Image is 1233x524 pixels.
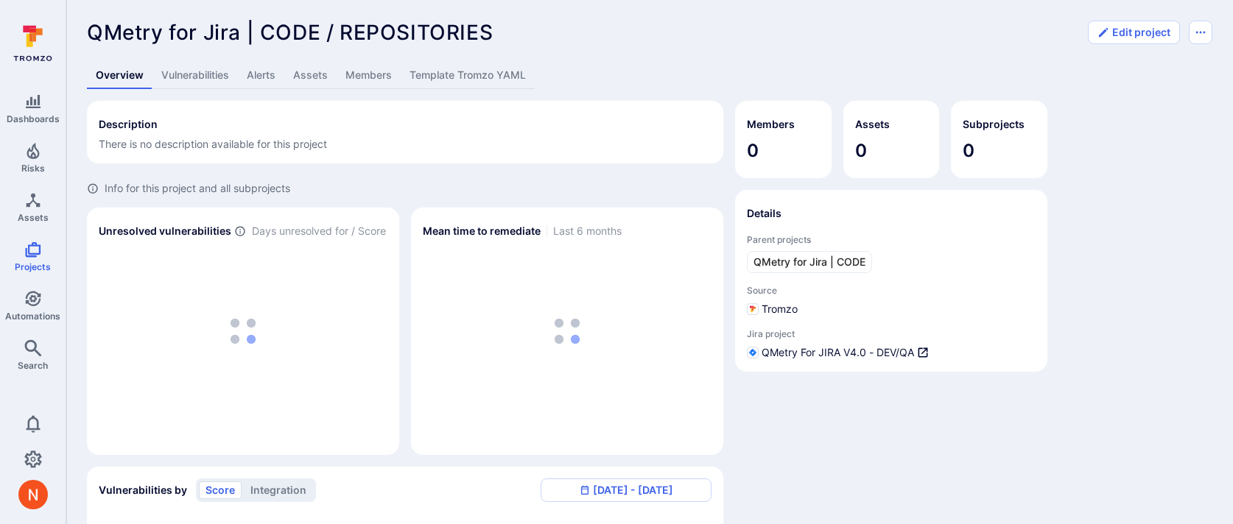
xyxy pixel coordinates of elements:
span: Info for this project and all subprojects [105,181,290,196]
span: Tromzo [762,302,798,316]
a: Alerts [238,62,284,89]
span: QMetry For JIRA V4.0 - DEV/QA [762,345,914,360]
span: Projects [15,261,51,272]
h2: Assets [855,117,890,132]
button: [DATE] - [DATE] [541,478,712,502]
div: Collapse description [87,101,723,163]
span: Assets [18,212,49,223]
h2: Unresolved vulnerabilities [99,224,231,238]
span: Source [747,285,1036,296]
a: QMetry for Jira | CODE [747,251,872,273]
a: QMetry For JIRA V4.0 - DEV/QA [762,345,929,360]
button: Options menu [1189,21,1212,44]
span: QMetry for Jira | CODE [753,255,865,269]
h2: Subprojects [963,117,1025,132]
span: Number of vulnerabilities in status ‘Open’ ‘Triaged’ and ‘In process’ divided by score and scanne... [234,224,246,239]
a: Vulnerabilities [152,62,238,89]
span: 0 [747,139,820,163]
a: Overview [87,62,152,89]
span: Search [18,360,48,371]
button: integration [244,481,313,499]
span: QMetry for Jira | CODE / REPOSITORIES [87,20,493,45]
span: Automations [5,311,60,322]
button: Edit project [1088,21,1180,44]
div: Project tabs [87,62,1212,89]
h2: Details [747,206,781,221]
a: Template Tromzo YAML [401,62,535,89]
a: Members [337,62,401,89]
h2: Mean time to remediate [423,224,541,238]
span: Parent projects [747,234,1036,245]
span: Risks [21,163,45,174]
img: ACg8ocIprwjrgDQnDsNSk9Ghn5p5-B8DpAKWoJ5Gi9syOE4K59tr4Q=s96-c [18,480,48,509]
a: Assets [284,62,337,89]
span: 0 [963,139,1036,163]
h2: Members [747,117,795,132]
span: There is no description available for this project [99,138,327,150]
span: Last 6 months [553,224,622,238]
div: Neeren Patki [18,480,48,509]
span: Vulnerabilities by [99,483,187,498]
button: score [199,481,242,499]
h2: Description [99,117,158,132]
span: 0 [855,139,928,163]
span: Dashboards [7,113,60,124]
span: Days unresolved for / Score [252,224,386,239]
span: Jira project [747,328,1036,339]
